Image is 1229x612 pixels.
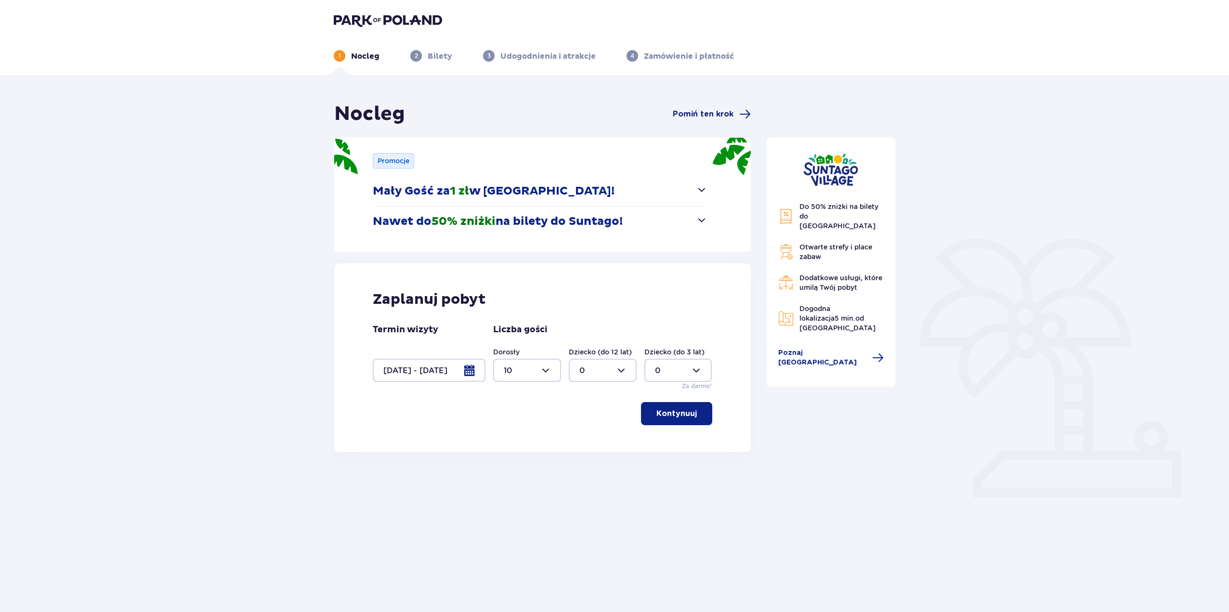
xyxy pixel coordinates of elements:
div: 4Zamówienie i płatność [627,50,734,62]
p: Zamówienie i płatność [644,51,734,62]
p: Udogodnienia i atrakcje [500,51,596,62]
p: 2 [415,52,418,60]
div: 2Bilety [410,50,452,62]
p: Nawet do na bilety do Suntago! [373,214,623,229]
label: Dziecko (do 3 lat) [644,347,705,357]
button: Kontynuuj [641,402,712,425]
span: Dodatkowe usługi, które umilą Twój pobyt [799,274,882,291]
img: Suntago Village [803,153,858,186]
p: Nocleg [351,51,379,62]
label: Dorosły [493,347,520,357]
p: Kontynuuj [656,408,697,419]
span: 50% zniżki [431,214,496,229]
p: Promocje [378,156,409,166]
span: Otwarte strefy i place zabaw [799,243,872,260]
p: Mały Gość za w [GEOGRAPHIC_DATA]! [373,184,614,198]
div: 1Nocleg [334,50,379,62]
p: Bilety [428,51,452,62]
span: Do 50% zniżki na bilety do [GEOGRAPHIC_DATA] [799,203,878,230]
div: 3Udogodnienia i atrakcje [483,50,596,62]
img: Map Icon [778,311,794,326]
img: Grill Icon [778,244,794,260]
h1: Nocleg [334,102,405,126]
span: Dogodna lokalizacja od [GEOGRAPHIC_DATA] [799,305,876,332]
img: Park of Poland logo [334,13,442,27]
a: Poznaj [GEOGRAPHIC_DATA] [778,348,884,367]
img: Discount Icon [778,208,794,224]
span: 5 min. [835,314,855,322]
p: 1 [339,52,341,60]
p: Zaplanuj pobyt [373,290,486,309]
p: Liczba gości [493,324,548,336]
p: Za darmo! [682,382,712,391]
p: 4 [630,52,634,60]
span: 1 zł [450,184,469,198]
a: Pomiń ten krok [673,108,751,120]
p: 3 [487,52,491,60]
button: Nawet do50% zniżkina bilety do Suntago! [373,207,707,236]
button: Mały Gość za1 złw [GEOGRAPHIC_DATA]! [373,176,707,206]
span: Poznaj [GEOGRAPHIC_DATA] [778,348,867,367]
span: Pomiń ten krok [673,109,733,119]
img: Restaurant Icon [778,275,794,290]
label: Dziecko (do 12 lat) [569,347,632,357]
p: Termin wizyty [373,324,438,336]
